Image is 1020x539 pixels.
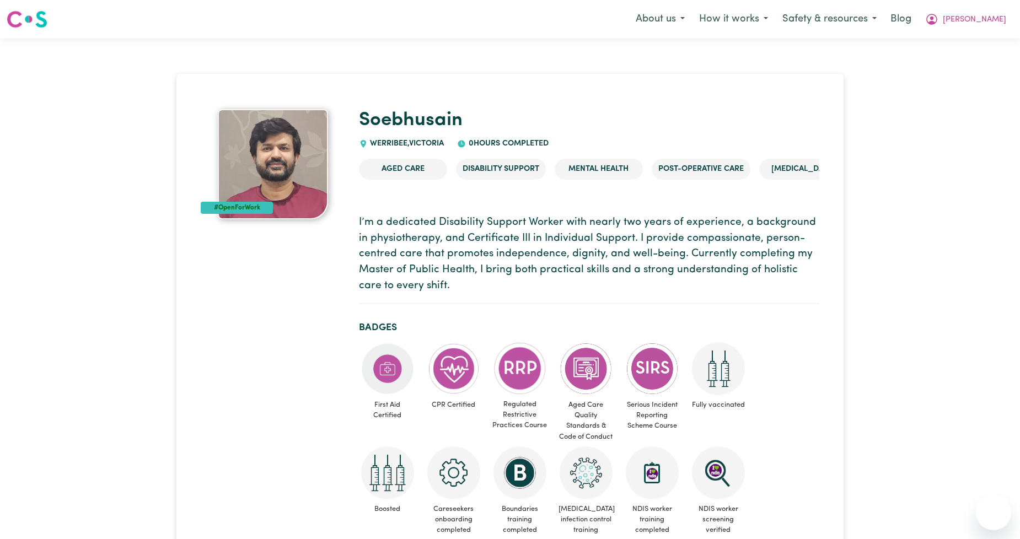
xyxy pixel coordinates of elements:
p: I’m a dedicated Disability Support Worker with nearly two years of experience, a background in ph... [359,215,819,294]
img: CS Academy: Boundaries in care and support work course completed [493,446,546,499]
span: First Aid Certified [359,395,416,425]
iframe: Button to launch messaging window [976,495,1011,530]
li: Aged Care [359,159,447,180]
img: Care and support worker has received booster dose of COVID-19 vaccination [361,446,414,499]
a: Blog [884,7,918,31]
span: Boosted [359,499,416,519]
li: Mental Health [555,159,643,180]
button: How it works [692,8,775,31]
span: Fully vaccinated [690,395,747,414]
a: Careseekers logo [7,7,47,32]
button: My Account [918,8,1013,31]
span: Regulated Restrictive Practices Course [491,395,549,435]
img: CS Academy: Introduction to NDIS Worker Training course completed [626,446,679,499]
li: [MEDICAL_DATA] [759,159,847,180]
img: CS Academy: Careseekers Onboarding course completed [427,446,480,499]
img: Soebhusain [218,109,328,219]
img: CS Academy: COVID-19 Infection Control Training course completed [560,446,613,499]
img: NDIS Worker Screening Verified [692,446,745,499]
button: Safety & resources [775,8,884,31]
img: CS Academy: Aged Care Quality Standards & Code of Conduct course completed [560,342,613,395]
img: CS Academy: Serious Incident Reporting Scheme course completed [626,342,679,395]
div: #OpenForWork [201,202,273,214]
a: Soebhusain [359,111,463,130]
h2: Badges [359,322,819,333]
a: Soebhusain's profile picture'#OpenForWork [201,109,345,219]
button: About us [629,8,692,31]
span: CPR Certified [425,395,482,414]
img: Care and support worker has received 2 doses of COVID-19 vaccine [692,342,745,395]
span: Aged Care Quality Standards & Code of Conduct [557,395,615,446]
img: Care and support worker has completed First Aid Certification [361,342,414,395]
li: Post-operative care [652,159,750,180]
span: [PERSON_NAME] [943,14,1006,26]
img: Careseekers logo [7,9,47,29]
span: WERRIBEE , Victoria [368,139,444,148]
img: Care and support worker has completed CPR Certification [427,342,480,395]
span: 0 hours completed [466,139,549,148]
li: Disability Support [456,159,546,180]
img: CS Academy: Regulated Restrictive Practices course completed [493,342,546,395]
span: Serious Incident Reporting Scheme Course [624,395,681,436]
